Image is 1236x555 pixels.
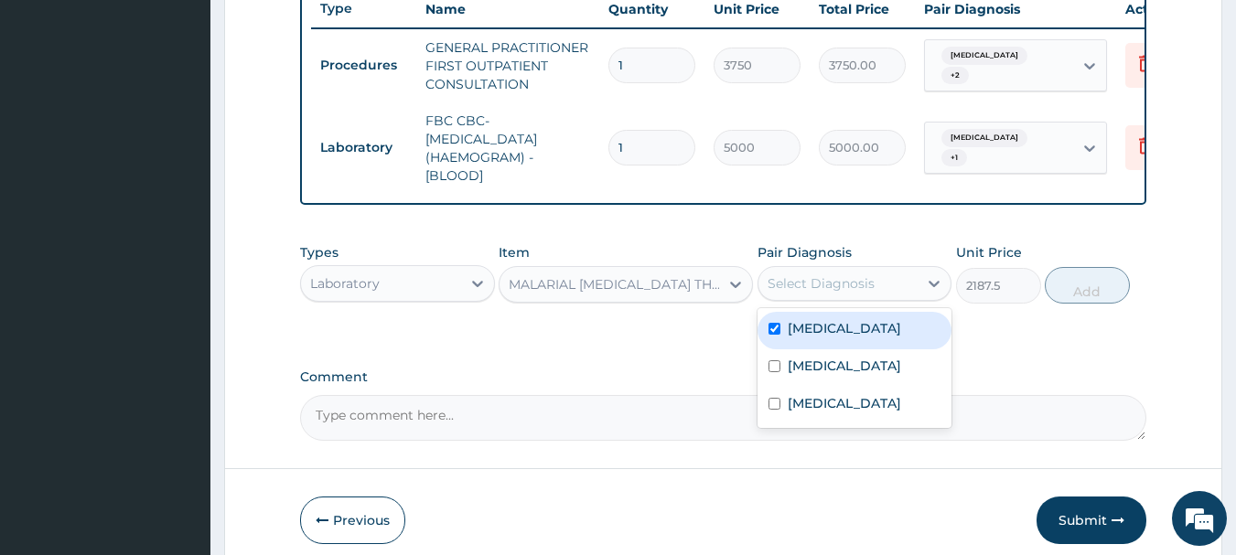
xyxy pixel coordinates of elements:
[300,369,1147,385] label: Comment
[1037,496,1146,544] button: Submit
[941,47,1027,65] span: [MEDICAL_DATA]
[941,149,967,167] span: + 1
[788,319,901,337] label: [MEDICAL_DATA]
[941,129,1027,147] span: [MEDICAL_DATA]
[34,91,74,137] img: d_794563401_company_1708531726252_794563401
[311,48,416,82] td: Procedures
[499,243,530,261] label: Item
[758,243,852,261] label: Pair Diagnosis
[9,365,349,429] textarea: Type your message and hit 'Enter'
[768,274,875,293] div: Select Diagnosis
[106,163,253,347] span: We're online!
[95,102,307,126] div: Chat with us now
[310,274,380,293] div: Laboratory
[311,131,416,165] td: Laboratory
[956,243,1022,261] label: Unit Price
[416,29,599,102] td: GENERAL PRACTITIONER FIRST OUTPATIENT CONSULTATION
[300,245,339,261] label: Types
[509,275,721,294] div: MALARIAL [MEDICAL_DATA] THICK AND THIN FILMS - [BLOOD]
[941,67,969,85] span: + 2
[788,394,901,412] label: [MEDICAL_DATA]
[300,496,405,544] button: Previous
[1045,267,1130,304] button: Add
[788,357,901,375] label: [MEDICAL_DATA]
[416,102,599,194] td: FBC CBC-[MEDICAL_DATA] (HAEMOGRAM) - [BLOOD]
[300,9,344,53] div: Minimize live chat window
